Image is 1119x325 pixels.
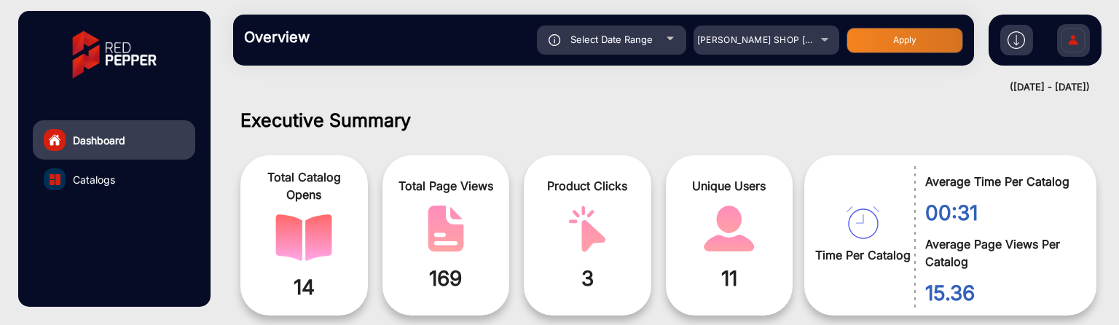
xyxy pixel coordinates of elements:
span: Dashboard [73,133,125,148]
span: 14 [251,272,357,302]
img: catalog [701,205,758,252]
span: 15.36 [925,278,1075,308]
span: Total Page Views [393,177,499,195]
span: Product Clicks [535,177,640,195]
img: vmg-logo [62,18,167,91]
span: Unique Users [677,177,782,195]
img: icon [549,34,561,46]
span: Average Page Views Per Catalog [925,235,1075,270]
button: Apply [847,28,963,53]
span: 00:31 [925,197,1075,228]
img: catalog [847,206,879,239]
img: catalog [559,205,616,252]
span: 169 [393,263,499,294]
img: home [48,133,61,146]
h1: Executive Summary [240,109,1097,131]
img: catalog [417,205,474,252]
span: 11 [677,263,782,294]
a: Dashboard [33,120,195,160]
img: h2download.svg [1008,31,1025,49]
span: [PERSON_NAME] SHOP [GEOGRAPHIC_DATA] [697,34,897,45]
div: ([DATE] - [DATE]) [219,80,1090,95]
span: Average Time Per Catalog [925,173,1075,190]
span: Total Catalog Opens [251,168,357,203]
a: Catalogs [33,160,195,199]
span: Select Date Range [570,34,653,45]
img: Sign%20Up.svg [1058,17,1088,68]
img: catalog [50,174,60,185]
h3: Overview [244,28,448,46]
img: catalog [275,214,332,261]
span: Catalogs [73,172,115,187]
span: 3 [535,263,640,294]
